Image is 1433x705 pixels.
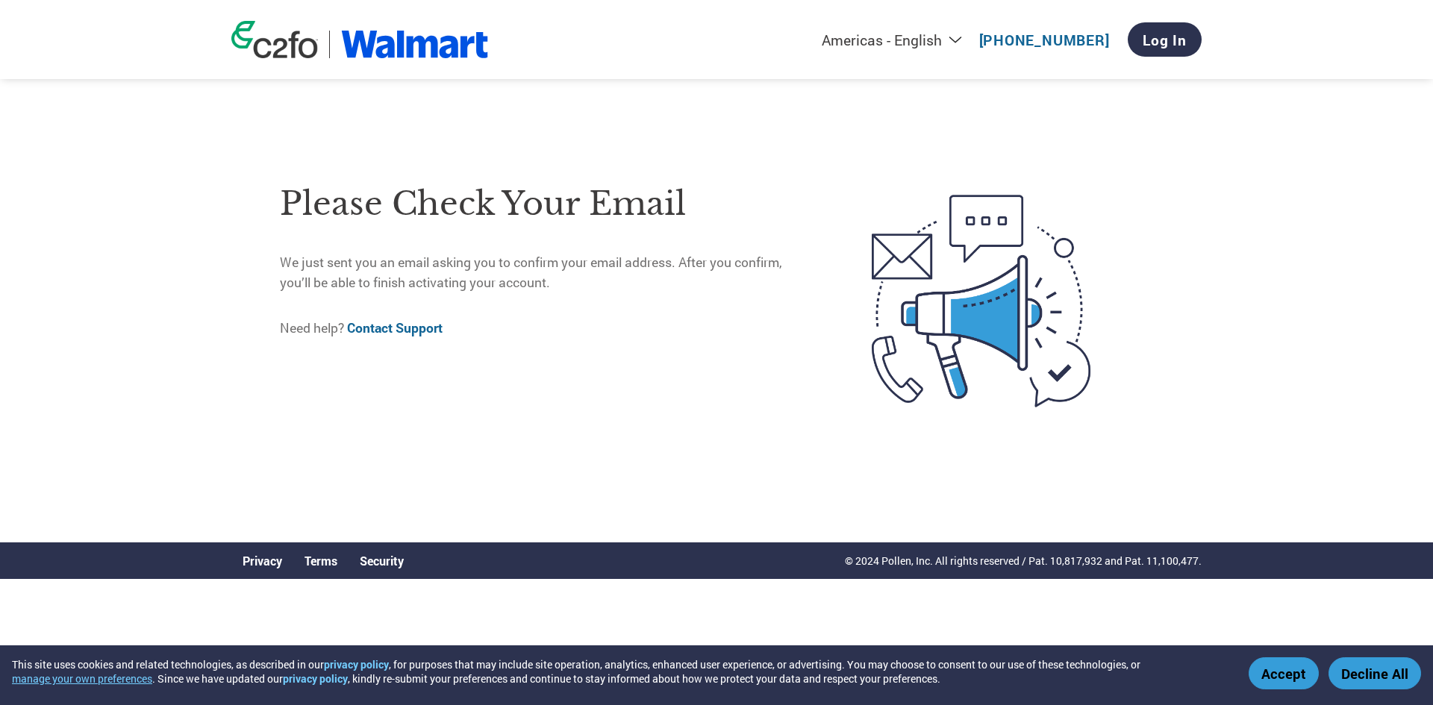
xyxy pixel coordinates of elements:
a: Contact Support [347,319,443,336]
h1: Please check your email [280,180,809,228]
p: Need help? [280,319,809,338]
a: privacy policy [283,671,348,686]
img: open-email [809,168,1153,433]
img: c2fo logo [231,21,318,58]
a: Log In [1128,22,1202,57]
a: Terms [305,553,337,568]
img: Walmart [341,31,488,58]
p: We just sent you an email asking you to confirm your email address. After you confirm, you’ll be ... [280,253,809,292]
a: [PHONE_NUMBER] [979,31,1110,49]
button: Decline All [1329,657,1421,689]
a: privacy policy [324,657,389,671]
p: © 2024 Pollen, Inc. All rights reserved / Pat. 10,817,932 and Pat. 11,100,477. [845,553,1202,568]
a: Privacy [243,553,282,568]
div: This site uses cookies and related technologies, as described in our , for purposes that may incl... [12,657,1227,686]
button: manage your own preferences [12,671,152,686]
a: Security [360,553,404,568]
button: Accept [1249,657,1319,689]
